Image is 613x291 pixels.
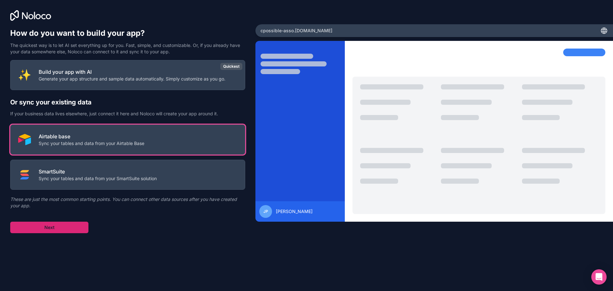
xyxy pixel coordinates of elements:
img: SMART_SUITE [18,168,31,181]
button: Next [10,222,88,233]
span: [PERSON_NAME] [276,208,313,215]
h2: Or sync your existing data [10,98,245,107]
p: Airtable base [39,133,144,140]
span: jP [263,209,268,214]
img: INTERNAL_WITH_AI [18,69,31,81]
p: Build your app with AI [39,68,225,76]
p: SmartSuite [39,168,157,175]
button: AIRTABLEAirtable baseSync your tables and data from your Airtable Base [10,125,245,155]
h1: How do you want to build your app? [10,28,245,38]
button: SMART_SUITESmartSuiteSync your tables and data from your SmartSuite solution [10,160,245,190]
span: cpossible-asso .[DOMAIN_NAME] [261,27,332,34]
div: Quickest [220,63,242,70]
p: The quickest way is to let AI set everything up for you. Fast, simple, and customizable. Or, if y... [10,42,245,55]
button: INTERNAL_WITH_AIBuild your app with AIGenerate your app structure and sample data automatically. ... [10,60,245,90]
p: Sync your tables and data from your Airtable Base [39,140,144,147]
img: AIRTABLE [18,133,31,146]
p: These are just the most common starting points. You can connect other data sources after you have... [10,196,245,209]
p: Generate your app structure and sample data automatically. Simply customize as you go. [39,76,225,82]
p: If your business data lives elsewhere, just connect it here and Noloco will create your app aroun... [10,111,245,117]
div: Open Intercom Messenger [591,269,607,285]
p: Sync your tables and data from your SmartSuite solution [39,175,157,182]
